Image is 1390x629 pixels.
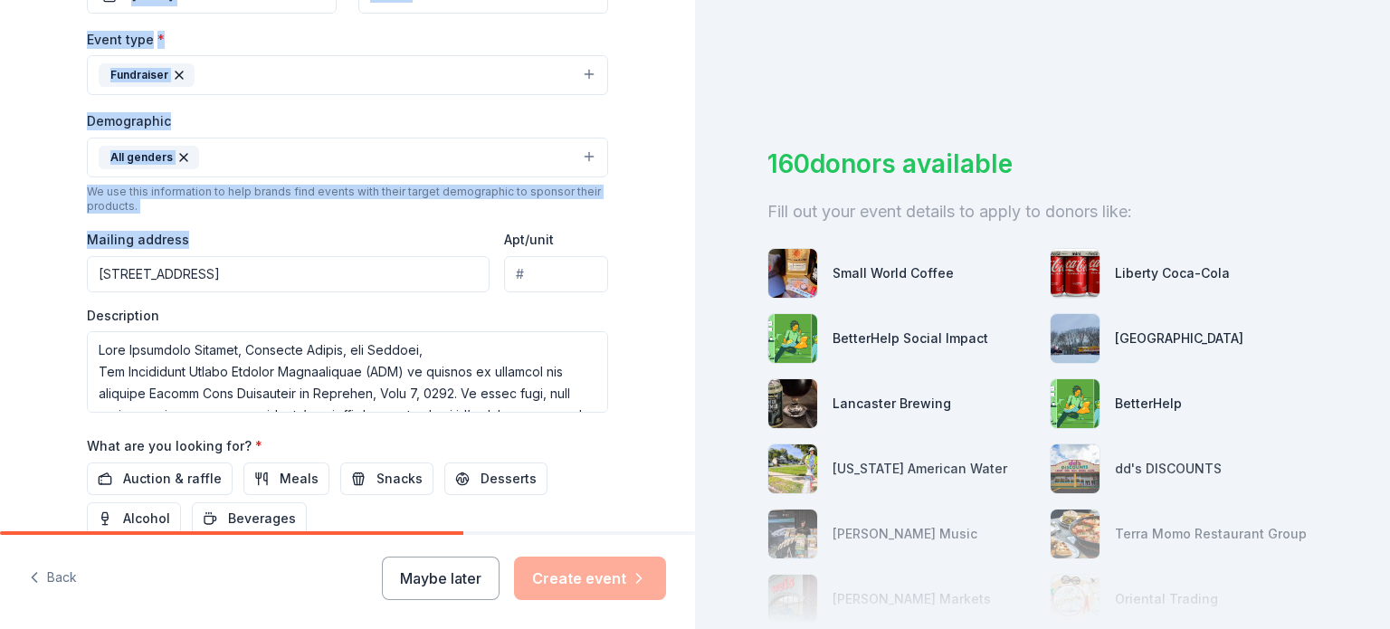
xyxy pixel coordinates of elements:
button: Back [29,559,77,597]
div: We use this information to help brands find events with their target demographic to sponsor their... [87,185,608,214]
button: Beverages [192,502,307,535]
span: Auction & raffle [123,468,222,490]
span: Alcohol [123,508,170,529]
button: Snacks [340,462,433,495]
input: Enter a US address [87,256,490,292]
img: photo for Wild West City [1051,314,1100,363]
label: Event type [87,31,165,49]
span: Beverages [228,508,296,529]
textarea: Lore Ipsumdolo Sitamet, Consecte Adipis, eli Seddoei, Tem Incididunt Utlabo Etdolor Magnaaliquae ... [87,331,608,413]
button: Maybe later [382,557,500,600]
label: Demographic [87,112,171,130]
span: Desserts [481,468,537,490]
div: Small World Coffee [833,262,954,284]
div: All genders [99,146,199,169]
span: Meals [280,468,319,490]
button: Fundraiser [87,55,608,95]
img: photo for Liberty Coca-Cola [1051,249,1100,298]
img: photo for BetterHelp Social Impact [768,314,817,363]
label: What are you looking for? [87,437,262,455]
button: Alcohol [87,502,181,535]
div: 160 donors available [767,145,1318,183]
img: photo for Lancaster Brewing [768,379,817,428]
button: Auction & raffle [87,462,233,495]
div: Fundraiser [99,63,195,87]
div: Lancaster Brewing [833,393,951,415]
div: Fill out your event details to apply to donors like: [767,197,1318,226]
div: [GEOGRAPHIC_DATA] [1115,328,1243,349]
label: Apt/unit [504,231,554,249]
div: BetterHelp [1115,393,1182,415]
button: Desserts [444,462,547,495]
label: Description [87,307,159,325]
img: photo for Small World Coffee [768,249,817,298]
label: Mailing address [87,231,189,249]
input: # [504,256,608,292]
div: BetterHelp Social Impact [833,328,988,349]
img: photo for BetterHelp [1051,379,1100,428]
button: Meals [243,462,329,495]
span: Snacks [376,468,423,490]
div: Liberty Coca-Cola [1115,262,1230,284]
button: All genders [87,138,608,177]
